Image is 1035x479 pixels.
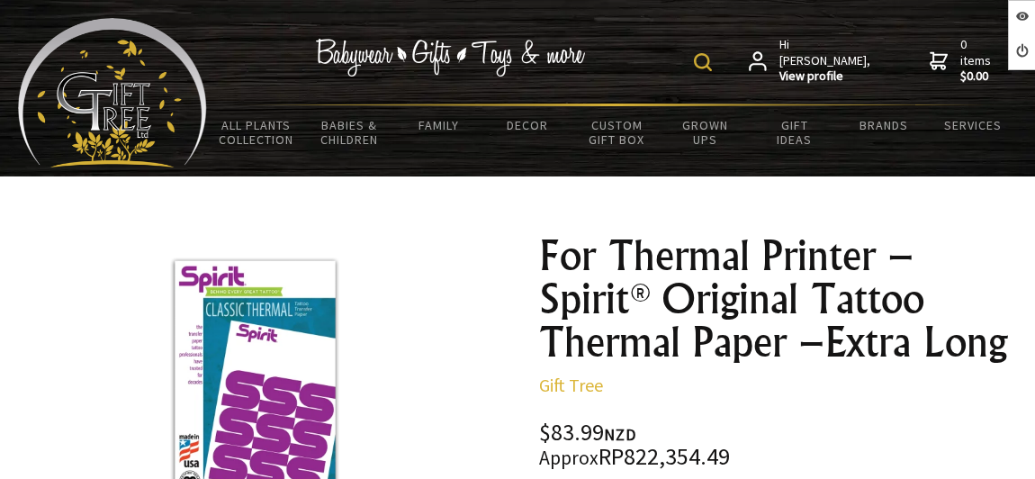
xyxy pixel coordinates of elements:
[18,18,207,167] img: Babyware - Gifts - Toys and more...
[539,446,598,470] small: Approx
[305,106,394,158] a: Babies & Children
[749,37,872,85] a: Hi [PERSON_NAME],View profile
[960,36,994,85] span: 0 items
[394,106,483,144] a: Family
[750,106,839,158] a: Gift Ideas
[604,424,636,445] span: NZD
[930,37,994,85] a: 0 items$0.00
[960,68,994,85] strong: $0.00
[539,374,603,396] a: Gift Tree
[539,421,1021,469] div: $83.99 RP822,354.49
[694,53,712,71] img: product search
[316,39,586,77] img: Babywear - Gifts - Toys & more
[928,106,1017,144] a: Services
[483,106,572,144] a: Decor
[661,106,751,158] a: Grown Ups
[839,106,928,144] a: Brands
[779,37,872,85] span: Hi [PERSON_NAME],
[572,106,661,158] a: Custom Gift Box
[207,106,305,158] a: All Plants Collection
[779,68,872,85] strong: View profile
[539,234,1021,364] h1: For Thermal Printer – Spirit® Original Tattoo Thermal Paper –Extra Long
